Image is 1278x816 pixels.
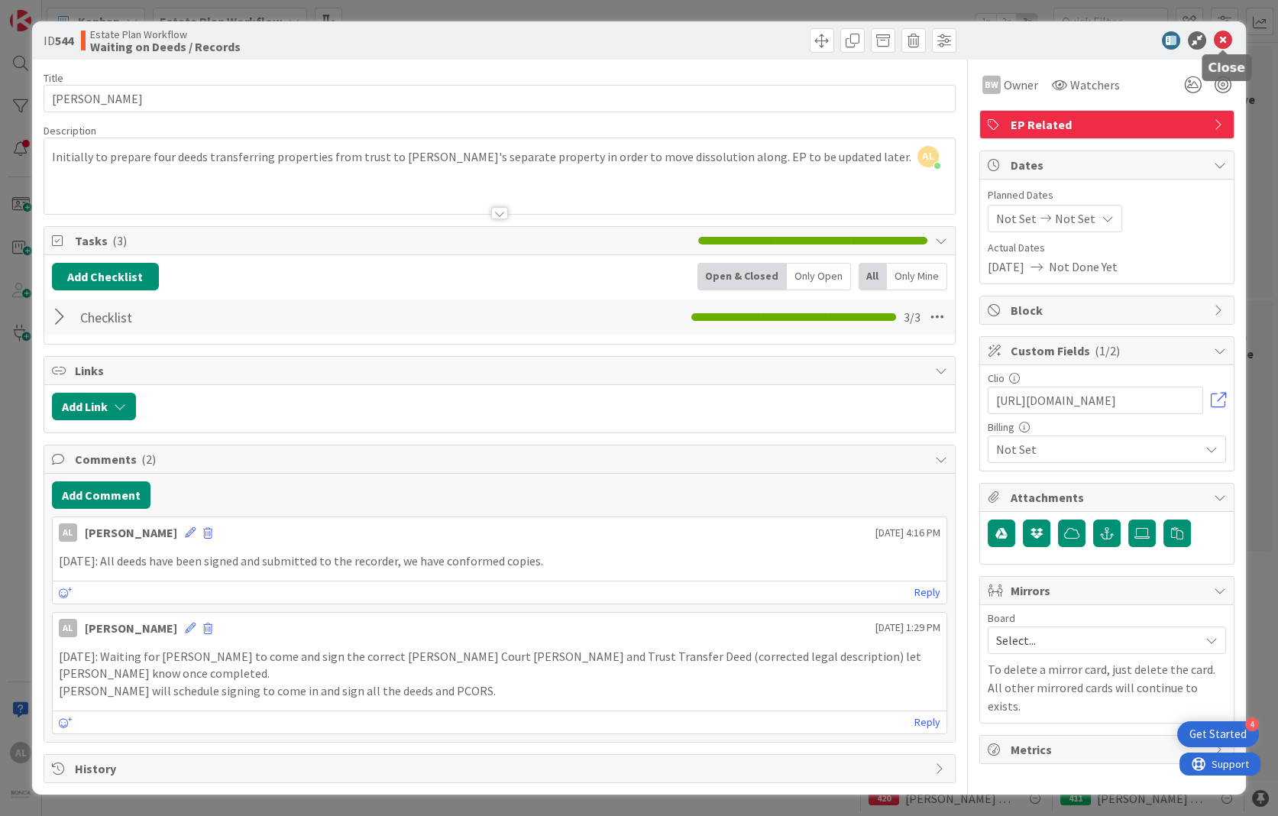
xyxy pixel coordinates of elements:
[1049,257,1118,276] span: Not Done Yet
[52,148,947,166] p: Initially to prepare four deeds transferring properties from trust to [PERSON_NAME]'s separate pr...
[44,31,73,50] span: ID
[1011,342,1206,360] span: Custom Fields
[44,85,956,112] input: type card name here...
[1095,343,1120,358] span: ( 1/2 )
[141,452,156,467] span: ( 2 )
[988,187,1226,203] span: Planned Dates
[914,583,940,602] a: Reply
[52,263,159,290] button: Add Checklist
[914,713,940,732] a: Reply
[90,28,241,40] span: Estate Plan Workflow
[1177,721,1259,747] div: Open Get Started checklist, remaining modules: 4
[904,308,920,326] span: 3 / 3
[1011,488,1206,507] span: Attachments
[75,232,691,250] span: Tasks
[75,303,419,331] input: Add Checklist...
[697,263,787,290] div: Open & Closed
[996,440,1199,458] span: Not Set
[1011,581,1206,600] span: Mirrors
[1070,76,1120,94] span: Watchers
[1011,156,1206,174] span: Dates
[988,422,1226,432] div: Billing
[90,40,241,53] b: Waiting on Deeds / Records
[59,648,940,682] p: [DATE]: Waiting for [PERSON_NAME] to come and sign the correct [PERSON_NAME] Court [PERSON_NAME] ...
[52,481,150,509] button: Add Comment
[1004,76,1038,94] span: Owner
[59,523,77,542] div: AL
[1189,727,1247,742] div: Get Started
[996,630,1192,651] span: Select...
[44,124,96,138] span: Description
[887,263,947,290] div: Only Mine
[988,240,1226,256] span: Actual Dates
[52,393,136,420] button: Add Link
[988,257,1024,276] span: [DATE]
[1055,209,1095,228] span: Not Set
[988,373,1226,384] div: Clio
[32,2,70,21] span: Support
[75,450,927,468] span: Comments
[982,76,1001,94] div: BW
[85,523,177,542] div: [PERSON_NAME]
[917,146,939,167] span: AL
[1245,717,1259,731] div: 4
[875,620,940,636] span: [DATE] 1:29 PM
[787,263,851,290] div: Only Open
[988,660,1226,715] p: To delete a mirror card, just delete the card. All other mirrored cards will continue to exists.
[75,759,927,778] span: History
[875,525,940,541] span: [DATE] 4:16 PM
[1011,301,1206,319] span: Block
[1011,740,1206,759] span: Metrics
[112,233,127,248] span: ( 3 )
[59,682,940,700] p: [PERSON_NAME] will schedule signing to come in and sign all the deeds and PCORS.
[996,209,1037,228] span: Not Set
[44,71,63,85] label: Title
[859,263,887,290] div: All
[59,552,940,570] p: [DATE]: All deeds have been signed and submitted to the recorder, we have conformed copies.
[55,33,73,48] b: 544
[1208,60,1245,75] h5: Close
[75,361,927,380] span: Links
[988,613,1015,623] span: Board
[59,619,77,637] div: AL
[1011,115,1206,134] span: EP Related
[85,619,177,637] div: [PERSON_NAME]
